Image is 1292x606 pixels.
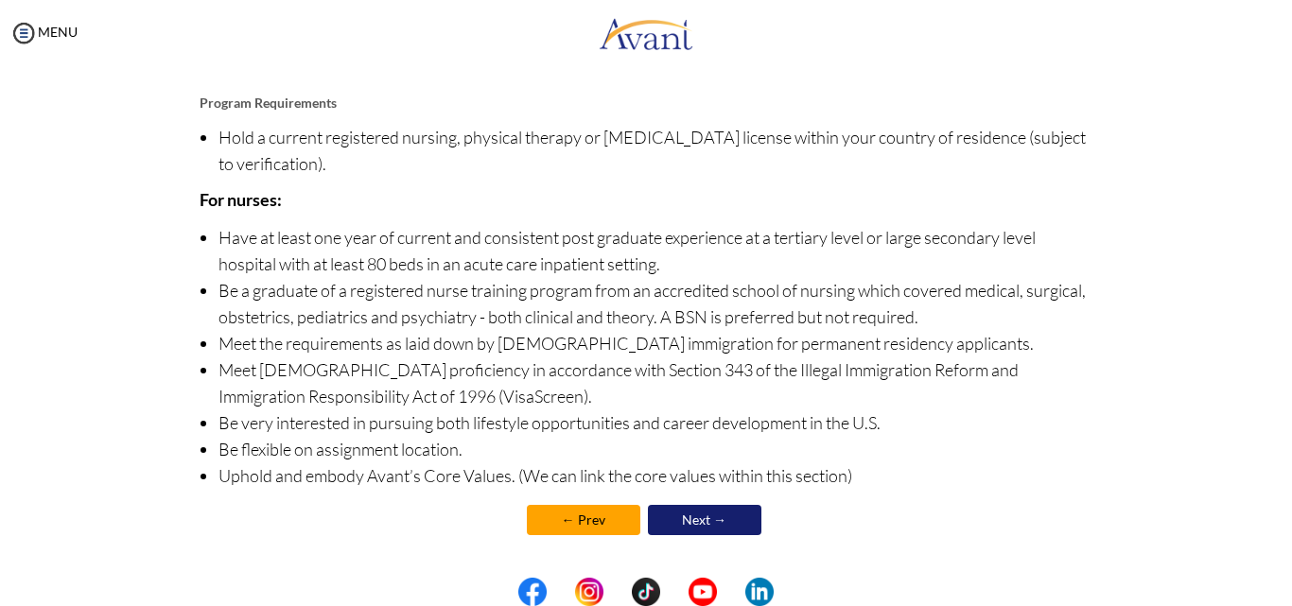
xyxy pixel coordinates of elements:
li: Be a graduate of a registered nurse training program from an accredited school of nursing which c... [218,277,1093,330]
li: Hold a current registered nursing, physical therapy or [MEDICAL_DATA] license within your country... [218,124,1093,177]
img: blank.png [547,578,575,606]
img: logo.png [599,5,693,61]
li: Be very interested in pursuing both lifestyle opportunities and career development in the U.S. [218,409,1093,436]
img: fb.png [518,578,547,606]
img: li.png [745,578,774,606]
b: Program Requirements [200,95,337,111]
img: icon-menu.png [9,19,38,47]
li: Uphold and embody Avant’s Core Values. (We can link the core values within this section) [218,462,1093,489]
a: Next → [648,505,761,535]
img: blank.png [717,578,745,606]
li: Meet [DEMOGRAPHIC_DATA] proficiency in accordance with Section 343 of the Illegal Immigration Ref... [218,356,1093,409]
a: MENU [9,24,78,40]
img: blank.png [603,578,632,606]
img: yt.png [689,578,717,606]
li: Be flexible on assignment location. [218,436,1093,462]
img: in.png [575,578,603,606]
li: Meet the requirements as laid down by [DEMOGRAPHIC_DATA] immigration for permanent residency appl... [218,330,1093,356]
img: blank.png [660,578,689,606]
img: tt.png [632,578,660,606]
a: ← Prev [527,505,640,535]
b: For nurses: [200,189,282,210]
li: Have at least one year of current and consistent post graduate experience at a tertiary level or ... [218,224,1093,277]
